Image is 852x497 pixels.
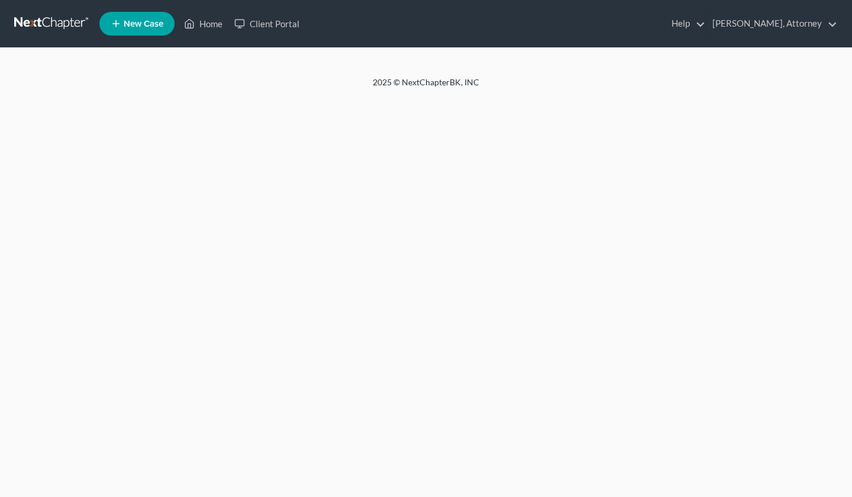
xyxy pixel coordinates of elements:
[99,12,175,36] new-legal-case-button: New Case
[666,13,705,34] a: Help
[89,76,763,98] div: 2025 © NextChapterBK, INC
[178,13,228,34] a: Home
[706,13,837,34] a: [PERSON_NAME], Attorney
[228,13,305,34] a: Client Portal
